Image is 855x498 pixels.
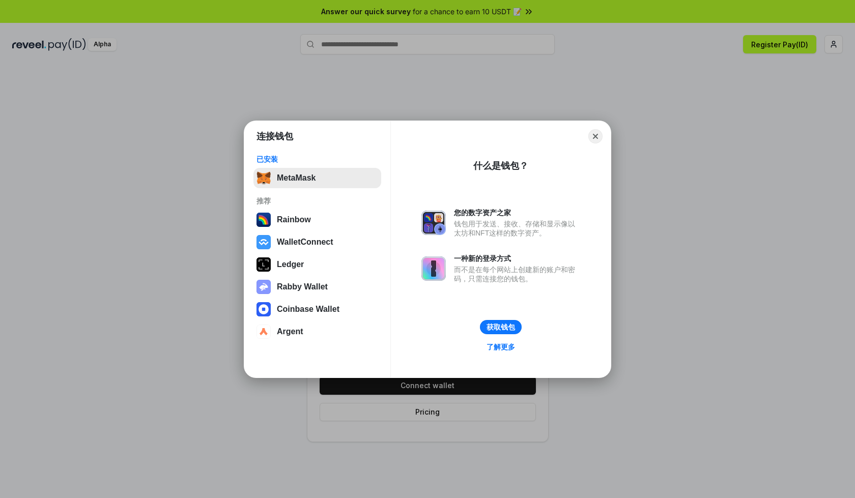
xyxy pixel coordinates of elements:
[454,265,580,283] div: 而不是在每个网站上创建新的账户和密码，只需连接您的钱包。
[256,235,271,249] img: svg+xml,%3Csvg%20width%3D%2228%22%20height%3D%2228%22%20viewBox%3D%220%200%2028%2028%22%20fill%3D...
[277,305,339,314] div: Coinbase Wallet
[253,299,381,319] button: Coinbase Wallet
[487,342,515,351] div: 了解更多
[480,340,521,354] a: 了解更多
[277,173,316,183] div: MetaMask
[256,280,271,294] img: svg+xml,%3Csvg%20xmlns%3D%22http%3A%2F%2Fwww.w3.org%2F2000%2Fsvg%22%20fill%3D%22none%22%20viewBox...
[277,215,311,224] div: Rainbow
[256,302,271,316] img: svg+xml,%3Csvg%20width%3D%2228%22%20height%3D%2228%22%20viewBox%3D%220%200%2028%2028%22%20fill%3D...
[253,277,381,297] button: Rabby Wallet
[256,257,271,272] img: svg+xml,%3Csvg%20xmlns%3D%22http%3A%2F%2Fwww.w3.org%2F2000%2Fsvg%22%20width%3D%2228%22%20height%3...
[253,168,381,188] button: MetaMask
[253,210,381,230] button: Rainbow
[277,238,333,247] div: WalletConnect
[256,155,378,164] div: 已安装
[454,219,580,238] div: 钱包用于发送、接收、存储和显示像以太坊和NFT这样的数字资产。
[487,323,515,332] div: 获取钱包
[588,129,603,143] button: Close
[277,260,304,269] div: Ledger
[253,254,381,275] button: Ledger
[277,327,303,336] div: Argent
[253,321,381,342] button: Argent
[421,256,446,281] img: svg+xml,%3Csvg%20xmlns%3D%22http%3A%2F%2Fwww.w3.org%2F2000%2Fsvg%22%20fill%3D%22none%22%20viewBox...
[253,232,381,252] button: WalletConnect
[256,196,378,206] div: 推荐
[256,171,271,185] img: svg+xml,%3Csvg%20fill%3D%22none%22%20height%3D%2233%22%20viewBox%3D%220%200%2035%2033%22%20width%...
[473,160,528,172] div: 什么是钱包？
[421,211,446,235] img: svg+xml,%3Csvg%20xmlns%3D%22http%3A%2F%2Fwww.w3.org%2F2000%2Fsvg%22%20fill%3D%22none%22%20viewBox...
[256,130,293,142] h1: 连接钱包
[256,325,271,339] img: svg+xml,%3Csvg%20width%3D%2228%22%20height%3D%2228%22%20viewBox%3D%220%200%2028%2028%22%20fill%3D...
[277,282,328,291] div: Rabby Wallet
[454,208,580,217] div: 您的数字资产之家
[454,254,580,263] div: 一种新的登录方式
[480,320,522,334] button: 获取钱包
[256,213,271,227] img: svg+xml,%3Csvg%20width%3D%22120%22%20height%3D%22120%22%20viewBox%3D%220%200%20120%20120%22%20fil...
